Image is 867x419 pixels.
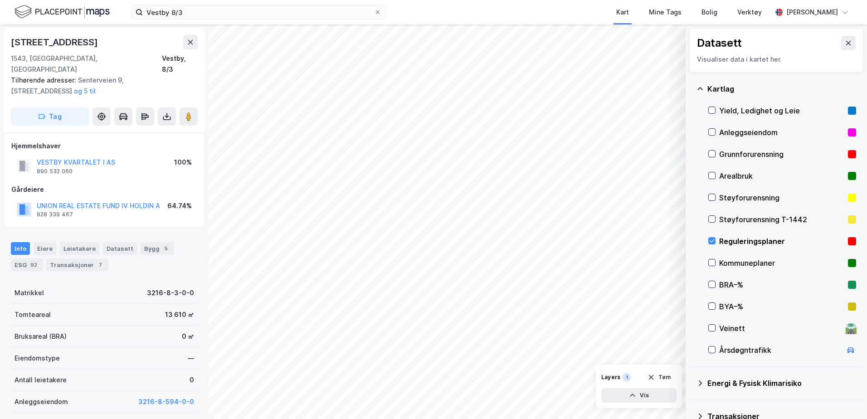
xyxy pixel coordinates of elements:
div: Bruksareal (BRA) [15,331,67,342]
button: Vis [601,388,677,403]
div: 928 339 467 [37,211,73,218]
button: Tag [11,107,89,126]
div: Eiendomstype [15,353,60,364]
div: Datasett [103,242,137,255]
div: BYA–% [719,301,844,312]
div: Støyforurensning T-1442 [719,214,844,225]
div: Kontrollprogram for chat [822,375,867,419]
div: Info [11,242,30,255]
div: BRA–% [719,279,844,290]
div: 13 610 ㎡ [165,309,194,320]
div: Arealbruk [719,171,844,181]
div: Støyforurensning [719,192,844,203]
div: Mine Tags [649,7,682,18]
div: [STREET_ADDRESS] [11,35,100,49]
div: Visualiser data i kartet her. [697,54,856,65]
div: 100% [174,157,192,168]
div: Bygg [141,242,174,255]
button: 3216-8-594-0-0 [138,396,194,407]
div: Kart [616,7,629,18]
div: 5 [161,244,170,253]
div: Veinett [719,323,842,334]
div: Verktøy [737,7,762,18]
div: 1543, [GEOGRAPHIC_DATA], [GEOGRAPHIC_DATA] [11,53,162,75]
img: logo.f888ab2527a4732fd821a326f86c7f29.svg [15,4,110,20]
div: Senterveien 9, [STREET_ADDRESS] [11,75,190,97]
div: Antall leietakere [15,375,67,385]
div: Datasett [697,36,742,50]
div: Energi & Fysisk Klimarisiko [707,378,856,389]
div: 92 [29,260,39,269]
div: Eiere [34,242,56,255]
input: Søk på adresse, matrikkel, gårdeiere, leietakere eller personer [143,5,374,19]
div: Bolig [701,7,717,18]
div: 0 ㎡ [182,331,194,342]
div: 1 [622,373,631,382]
div: Kartlag [707,83,856,94]
div: Årsdøgntrafikk [719,345,842,356]
div: Kommuneplaner [719,258,844,268]
div: Transaksjoner [46,258,108,271]
div: 64.74% [167,200,192,211]
div: Grunnforurensning [719,149,844,160]
div: Anleggseiendom [15,396,68,407]
button: Tøm [642,370,677,385]
div: Matrikkel [15,287,44,298]
div: Gårdeiere [11,184,197,195]
span: Tilhørende adresser: [11,76,78,84]
div: Layers [601,374,620,381]
div: 7 [96,260,105,269]
div: Hjemmelshaver [11,141,197,151]
div: 990 532 060 [37,168,73,175]
div: Leietakere [60,242,99,255]
div: Yield, Ledighet og Leie [719,105,844,116]
div: ESG [11,258,43,271]
iframe: Chat Widget [822,375,867,419]
div: 🛣️ [845,322,857,334]
div: — [188,353,194,364]
div: Tomteareal [15,309,51,320]
div: 0 [190,375,194,385]
div: Vestby, 8/3 [162,53,198,75]
div: Reguleringsplaner [719,236,844,247]
div: [PERSON_NAME] [786,7,838,18]
div: Anleggseiendom [719,127,844,138]
div: 3216-8-3-0-0 [147,287,194,298]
